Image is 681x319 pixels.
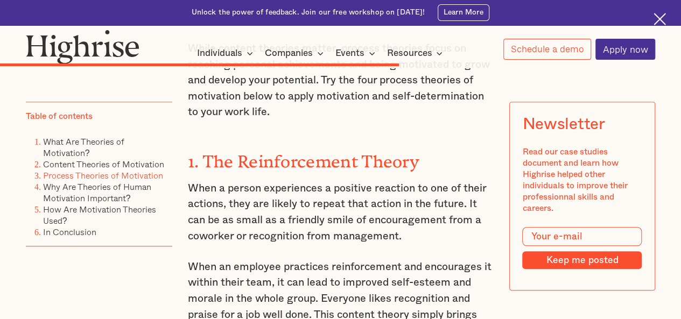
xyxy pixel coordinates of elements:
a: How Are Motivation Theories Used? [43,203,156,227]
div: Events [335,47,364,60]
p: While content theories matter, process theories focus on reaching personal achievements and being... [188,41,494,120]
a: Schedule a demo [503,39,591,60]
div: Resources [387,47,446,60]
div: Resources [387,47,432,60]
div: Table of contents [26,111,93,122]
img: Highrise logo [26,30,139,64]
p: When a person experiences a positive reaction to one of their actions, they are likely to repeat ... [188,181,494,244]
form: Modal Form [522,227,642,270]
a: Content Theories of Motivation [43,158,164,171]
div: Newsletter [522,115,605,133]
div: Read our case studies document and learn how Highrise helped other individuals to improve their p... [522,146,642,214]
img: Cross icon [654,13,666,25]
div: Events [335,47,378,60]
div: Individuals [197,47,256,60]
a: Apply now [595,39,655,60]
a: Process Theories of Motivation [43,169,163,182]
a: What Are Theories of Motivation? [43,135,124,159]
div: Companies [265,47,313,60]
input: Your e-mail [522,227,642,246]
a: Why Are Theories of Human Motivation Important? [43,180,151,204]
a: Learn More [438,4,490,21]
a: In Conclusion [43,225,96,238]
strong: 1. The Reinforcement Theory [188,152,419,162]
input: Keep me posted [522,251,642,269]
div: Unlock the power of feedback. Join our free workshop on [DATE]! [192,8,425,18]
div: Companies [265,47,327,60]
div: Individuals [197,47,242,60]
